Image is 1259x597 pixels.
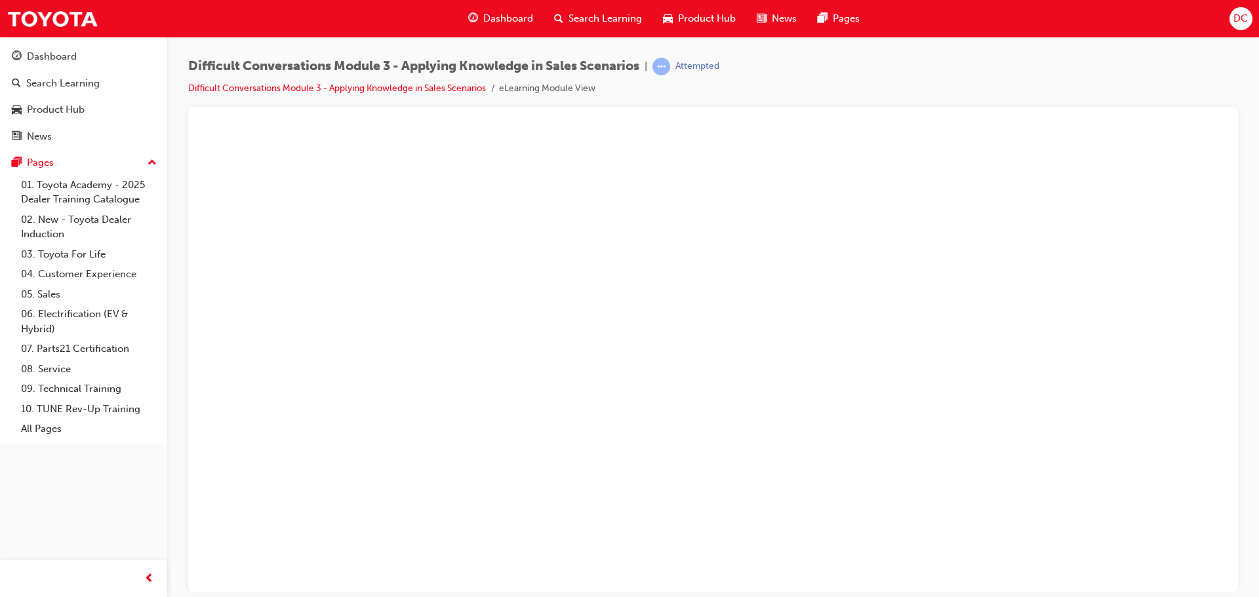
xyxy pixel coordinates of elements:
[1233,11,1248,26] span: DC
[5,151,162,175] button: Pages
[27,129,52,144] div: News
[27,102,85,117] div: Product Hub
[663,10,673,27] span: car-icon
[16,210,162,244] a: 02. New - Toyota Dealer Induction
[468,10,478,27] span: guage-icon
[16,399,162,419] a: 10. TUNE Rev-Up Training
[144,571,154,587] span: prev-icon
[544,5,652,32] a: search-iconSearch Learning
[12,51,22,63] span: guage-icon
[499,81,595,96] li: eLearning Module View
[807,5,870,32] a: pages-iconPages
[16,264,162,284] a: 04. Customer Experience
[678,11,736,26] span: Product Hub
[16,304,162,339] a: 06. Electrification (EV & Hybrid)
[16,419,162,439] a: All Pages
[26,76,100,91] div: Search Learning
[1229,7,1252,30] button: DC
[757,10,767,27] span: news-icon
[12,78,21,90] span: search-icon
[188,59,639,74] span: Difficult Conversations Module 3 - Applying Knowledge in Sales Scenarios
[27,155,54,170] div: Pages
[645,59,647,74] span: |
[818,10,828,27] span: pages-icon
[12,104,22,116] span: car-icon
[652,58,670,75] span: learningRecordVerb_ATTEMPT-icon
[675,60,719,73] div: Attempted
[746,5,807,32] a: news-iconNews
[833,11,860,26] span: Pages
[5,98,162,122] a: Product Hub
[27,49,77,64] div: Dashboard
[16,244,162,265] a: 03. Toyota For Life
[188,83,486,94] a: Difficult Conversations Module 3 - Applying Knowledge in Sales Scenarios
[12,157,22,169] span: pages-icon
[483,11,533,26] span: Dashboard
[5,45,162,69] a: Dashboard
[5,125,162,149] a: News
[5,42,162,151] button: DashboardSearch LearningProduct HubNews
[569,11,642,26] span: Search Learning
[16,339,162,359] a: 07. Parts21 Certification
[16,379,162,399] a: 09. Technical Training
[5,71,162,96] a: Search Learning
[148,155,157,172] span: up-icon
[16,284,162,305] a: 05. Sales
[458,5,544,32] a: guage-iconDashboard
[7,4,98,33] img: Trak
[16,175,162,210] a: 01. Toyota Academy - 2025 Dealer Training Catalogue
[16,359,162,379] a: 08. Service
[772,11,797,26] span: News
[652,5,746,32] a: car-iconProduct Hub
[12,131,22,143] span: news-icon
[554,10,563,27] span: search-icon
